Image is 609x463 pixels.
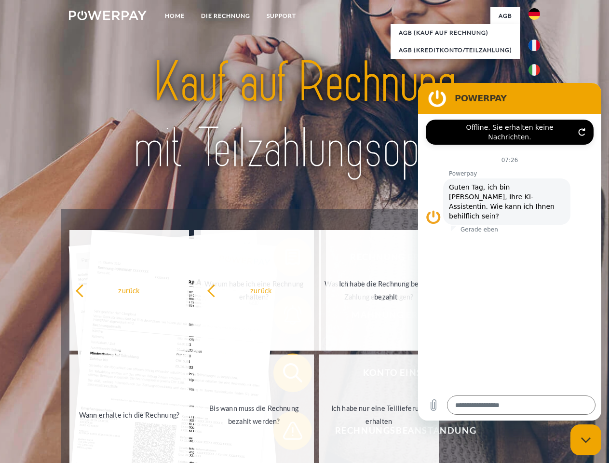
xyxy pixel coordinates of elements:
div: zurück [207,284,315,297]
img: fr [528,40,540,51]
div: zurück [75,284,184,297]
div: Ich habe die Rechnung bereits bezahlt [332,277,440,303]
div: Ich habe nur eine Teillieferung erhalten [325,402,433,428]
iframe: Messaging-Fenster [418,83,601,421]
iframe: Schaltfläche zum Öffnen des Messaging-Fensters; Konversation läuft [570,424,601,455]
a: SUPPORT [258,7,304,25]
img: logo-powerpay-white.svg [69,11,147,20]
img: it [528,64,540,76]
img: de [528,8,540,20]
a: agb [490,7,520,25]
div: Bis wann muss die Rechnung bezahlt werden? [200,402,308,428]
img: title-powerpay_de.svg [92,46,517,185]
div: Wann erhalte ich die Rechnung? [75,408,184,421]
a: AGB (Kreditkonto/Teilzahlung) [391,41,520,59]
a: AGB (Kauf auf Rechnung) [391,24,520,41]
a: DIE RECHNUNG [193,7,258,25]
a: Home [157,7,193,25]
